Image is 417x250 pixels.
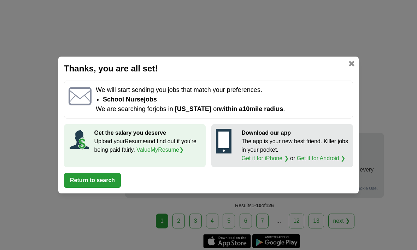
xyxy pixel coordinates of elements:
[175,105,211,112] span: [US_STATE]
[136,147,184,153] a: ValueMyResume❯
[297,155,346,161] a: Get it for Android ❯
[242,155,289,161] a: Get it for iPhone ❯
[94,129,201,137] p: Get the salary you deserve
[64,62,353,75] h2: Thanks, you are all set!
[96,104,348,114] p: We are searching for jobs in or .
[242,137,349,163] p: The app is your new best friend. Killer jobs in your pocket. or
[219,105,283,112] span: within a 10 mile radius
[242,129,349,137] p: Download our app
[103,95,348,104] li: school nurse jobs
[94,137,201,154] p: Upload your Resume and find out if you're being paid fairly.
[64,173,121,188] button: Return to search
[96,85,348,95] p: We will start sending you jobs that match your preferences.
